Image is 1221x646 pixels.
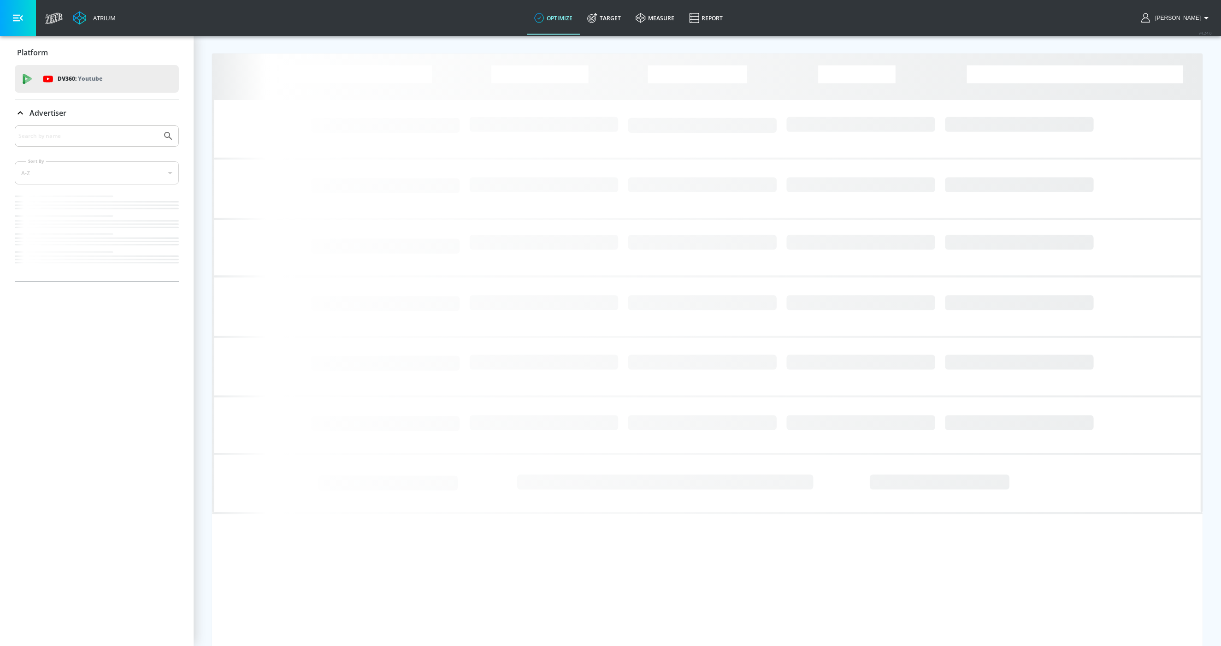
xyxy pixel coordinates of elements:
a: Target [580,1,628,35]
label: Sort By [26,158,46,164]
button: [PERSON_NAME] [1141,12,1212,24]
div: Atrium [89,14,116,22]
div: A-Z [15,161,179,184]
div: Advertiser [15,100,179,126]
input: Search by name [18,130,158,142]
a: Report [682,1,730,35]
span: v 4.24.0 [1199,30,1212,36]
p: Advertiser [29,108,66,118]
span: login as: oliver.stratton@zefr.com [1151,15,1201,21]
a: optimize [527,1,580,35]
div: Advertiser [15,125,179,281]
a: measure [628,1,682,35]
div: Platform [15,40,179,65]
nav: list of Advertiser [15,192,179,281]
div: DV360: Youtube [15,65,179,93]
p: Platform [17,47,48,58]
p: Youtube [78,74,102,83]
p: DV360: [58,74,102,84]
a: Atrium [73,11,116,25]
